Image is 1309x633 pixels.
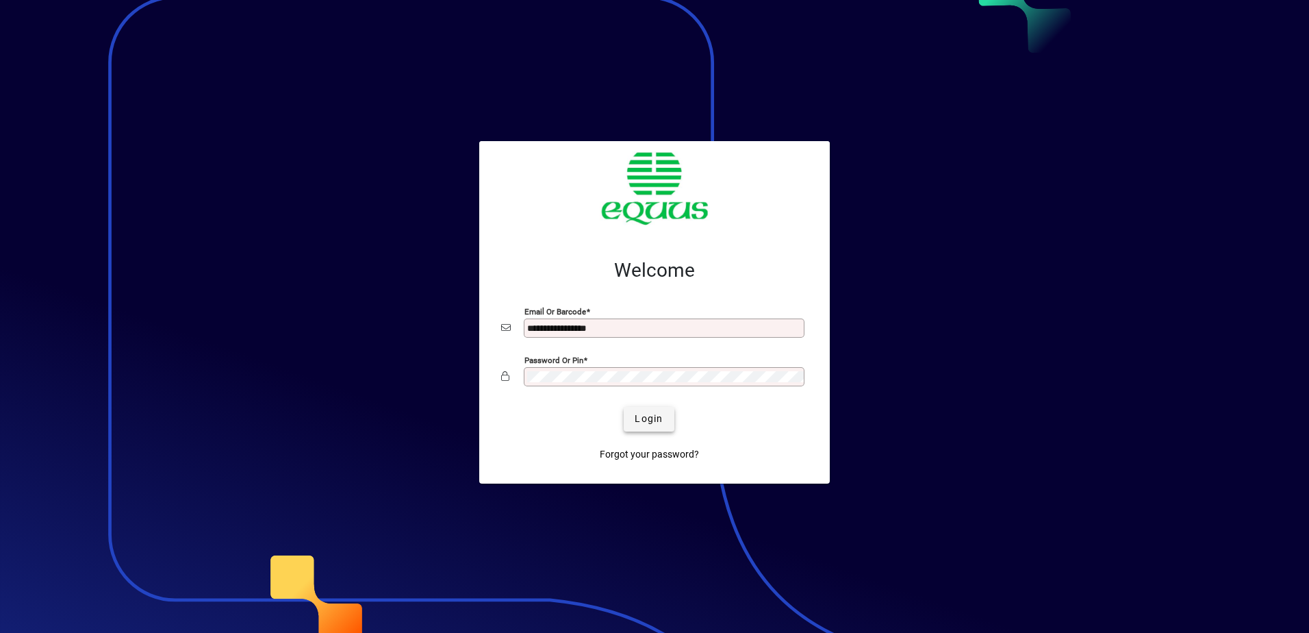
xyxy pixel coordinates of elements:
[524,355,583,364] mat-label: Password or Pin
[635,412,663,426] span: Login
[594,443,704,467] a: Forgot your password?
[600,447,699,462] span: Forgot your password?
[501,259,808,282] h2: Welcome
[624,407,674,432] button: Login
[524,306,586,316] mat-label: Email or Barcode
